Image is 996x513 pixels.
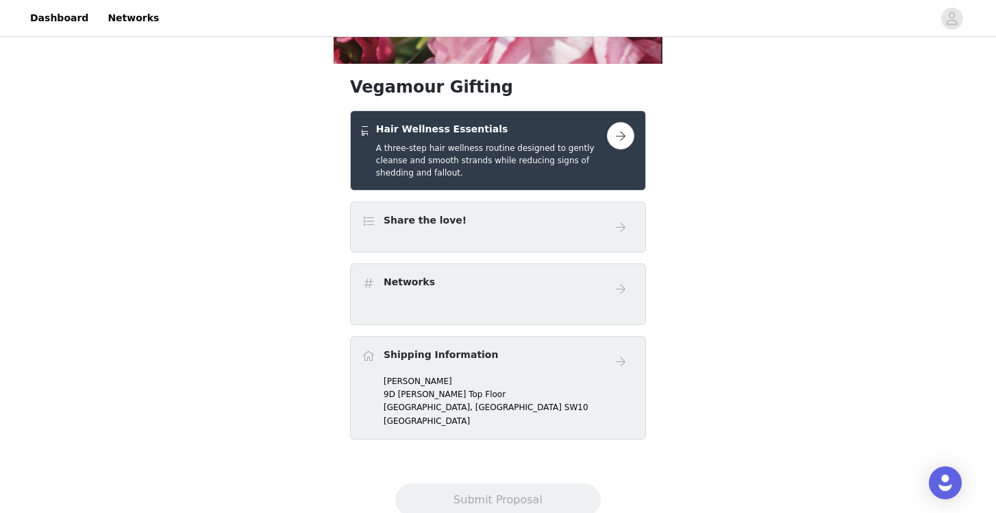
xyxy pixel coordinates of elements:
div: avatar [945,8,958,29]
p: [GEOGRAPHIC_DATA] [384,415,634,427]
div: Shipping Information [350,336,646,440]
h4: Share the love! [384,213,466,228]
div: Share the love! [350,202,646,252]
h4: Networks [384,275,435,289]
h5: A three-step hair wellness routine designed to gently cleanse and smooth strands while reducing s... [376,142,607,179]
a: Networks [99,3,167,34]
h1: Vegamour Gifting [350,75,646,99]
span: [GEOGRAPHIC_DATA], [384,403,473,412]
div: Networks [350,263,646,325]
p: 9D [PERSON_NAME] Top Floor [384,388,634,401]
div: Open Intercom Messenger [929,466,962,499]
p: [PERSON_NAME] [384,375,634,387]
div: Hair Wellness Essentials [350,110,646,191]
h4: Shipping Information [384,348,498,362]
h4: Hair Wellness Essentials [376,122,607,136]
a: Dashboard [22,3,97,34]
span: [GEOGRAPHIC_DATA] [475,403,562,412]
span: SW10 [564,403,588,412]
